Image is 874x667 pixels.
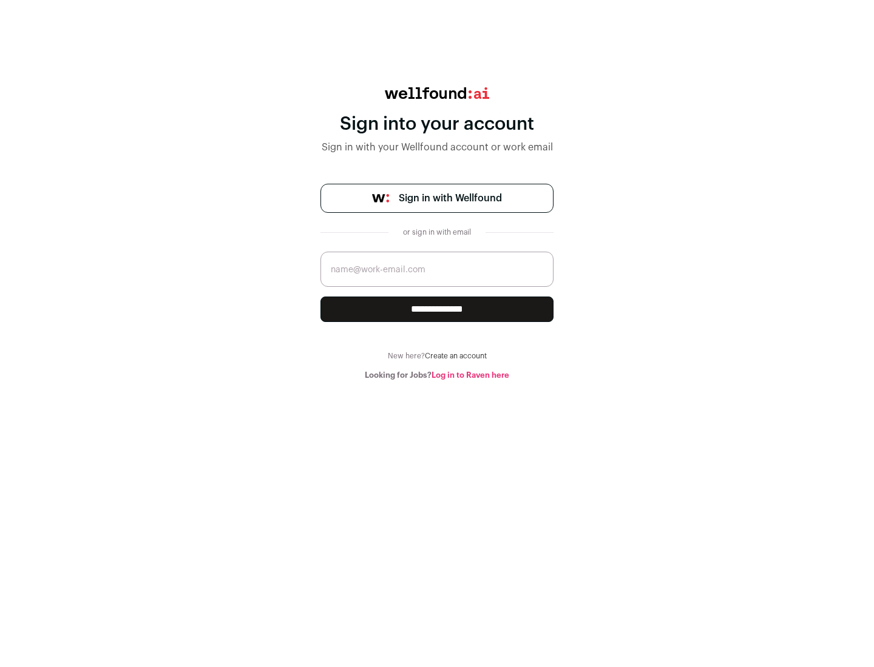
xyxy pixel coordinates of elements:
[320,370,554,380] div: Looking for Jobs?
[320,252,554,287] input: name@work-email.com
[372,194,389,203] img: wellfound-symbol-flush-black-fb3c872781a75f747ccb3a119075da62bfe97bd399995f84a933054e44a575c4.png
[398,227,476,237] div: or sign in with email
[320,140,554,155] div: Sign in with your Wellfound account or work email
[399,191,502,206] span: Sign in with Wellfound
[320,113,554,135] div: Sign into your account
[385,87,489,99] img: wellfound:ai
[320,184,554,213] a: Sign in with Wellfound
[432,371,509,379] a: Log in to Raven here
[425,352,487,360] a: Create an account
[320,351,554,361] div: New here?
